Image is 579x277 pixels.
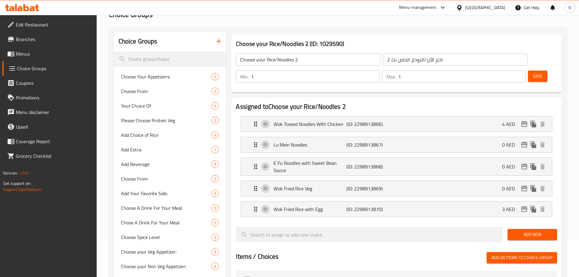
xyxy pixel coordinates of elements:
[212,205,219,211] span: 5
[274,206,346,213] p: Wok Fried Rice with Egg
[121,131,212,139] span: Add Choice of Rice
[121,88,212,95] span: Choose From
[2,17,97,32] a: Edit Restaurant
[236,155,557,178] li: Expand
[121,73,212,80] span: Choose Your Appetizers:
[212,88,219,94] span: 2
[121,146,212,153] span: Add Extra:
[3,169,18,177] span: Version:
[114,157,226,171] div: Add Beverage9
[2,76,97,90] a: Coupons
[346,206,395,213] p: (ID: 2298913870)
[491,254,552,261] span: Add (0) items to choice group
[211,161,219,168] div: Choices
[114,69,226,84] div: Choose Your Appetizers:0
[236,227,503,242] input: search
[121,102,212,109] span: Your Choice Of
[502,141,520,148] p: 0 AED
[3,185,42,193] a: Support.OpsPlatform
[17,65,92,72] span: Choice Groups
[16,109,92,116] span: Menu disclaimer
[274,141,346,148] p: Lo Mein Noodles
[114,99,226,113] div: Your Choice Of4
[538,184,547,193] button: delete
[529,119,538,129] button: duplicate
[274,159,346,174] p: E Fu Noodles with Sweet Bean Sauce
[211,190,219,197] div: Choices
[520,184,529,193] button: edit
[114,244,226,259] div: Choose your Veg Appetizer:9
[520,162,529,171] button: edit
[241,116,552,132] div: Expand
[212,161,219,167] span: 9
[121,117,212,124] span: Please Choose Protein Veg
[538,119,547,129] button: delete
[502,120,520,128] p: 4 AED
[236,178,557,199] li: Expand
[529,140,538,149] button: duplicate
[508,229,557,240] button: Add New
[2,149,97,163] a: Grocery Checklist
[211,219,219,226] div: Choices
[274,185,346,192] p: Wok Fried Rice Veg
[212,249,219,255] span: 9
[114,215,226,230] div: Chose A Drink For Your Meal5
[528,71,547,82] button: Save
[538,205,547,214] button: delete
[236,114,557,134] li: Expand
[121,190,212,197] span: Add Your Favorite Side:
[16,50,92,57] span: Menus
[520,140,529,149] button: edit
[121,175,212,182] span: Choose From
[211,234,219,241] div: Choices
[212,191,219,196] span: 5
[2,32,97,47] a: Branches
[114,142,226,157] div: Add Extra:1
[346,185,395,192] p: (ID: 2298913869)
[399,4,436,11] div: Menu-management
[211,263,219,270] div: Choices
[502,163,520,170] p: 0 AED
[520,205,529,214] button: edit
[212,234,219,240] span: 3
[533,72,543,80] span: Save
[538,162,547,171] button: delete
[520,119,529,129] button: edit
[2,105,97,119] a: Menu disclaimer
[502,206,520,213] p: 3 AED
[114,186,226,201] div: Add Your Favorite Side:5
[2,90,97,105] a: Promotions
[212,147,219,153] span: 1
[529,205,538,214] button: duplicate
[241,137,552,152] div: Expand
[529,162,538,171] button: duplicate
[16,21,92,28] span: Edit Restaurant
[512,231,552,238] span: Add New
[487,252,557,263] button: Add (0) items to choice group
[114,230,226,244] div: Choose Spice Level3
[236,39,557,49] h3: Choose your Rice/Noodles 2 (ID: 1029590)
[502,185,520,192] p: 0 AED
[2,119,97,134] a: Upsell
[212,264,219,269] span: 6
[346,141,395,148] p: (ID: 2298913867)
[386,73,396,80] p: Max:
[2,134,97,149] a: Coverage Report
[114,128,226,142] div: Add Choice of Rice4
[121,234,212,241] span: Choose Spice Level
[16,94,92,101] span: Promotions
[121,248,212,255] span: Choose your Veg Appetizer:
[16,79,92,87] span: Coupons
[236,102,557,111] h2: Assigned to Choose your Rice/Noodles 2
[121,204,212,212] span: Choose A Drink For Your Meal
[212,132,219,138] span: 4
[274,120,346,128] p: Wok Tossed Noodles With Chicken
[346,120,395,128] p: (ID: 2298913866)
[121,161,212,168] span: Add Beverage
[346,163,395,170] p: (ID: 2298913868)
[212,74,219,80] span: 0
[240,73,249,80] p: Min:
[121,219,212,226] span: Chose A Drink For Your Meal
[16,123,92,130] span: Upsell
[114,171,226,186] div: Choose From2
